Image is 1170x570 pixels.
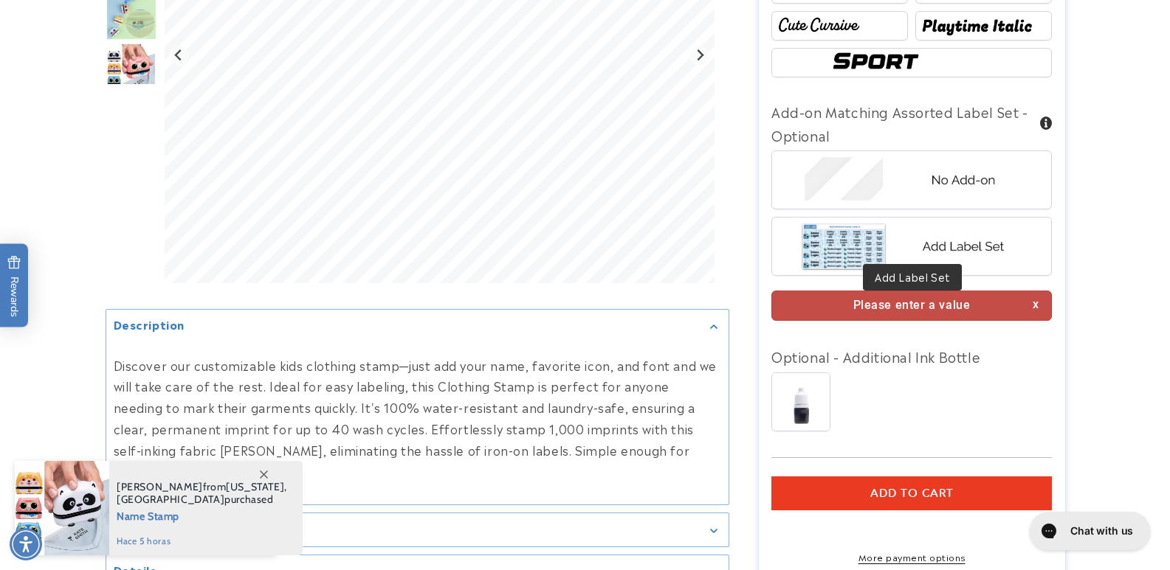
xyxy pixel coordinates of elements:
span: [US_STATE] [226,480,284,493]
button: Add to cart [771,476,1052,510]
span: from , purchased [117,481,287,506]
summary: Features [106,513,729,546]
span: Add to cart [870,487,954,500]
img: Add Label Set [796,218,1027,275]
a: More payment options [771,550,1052,563]
div: Accessibility Menu [10,528,42,560]
p: Discover our customizable kids clothing stamp—just add your name, favorite icon, and font and we ... [114,355,721,482]
span: [PERSON_NAME] [117,480,203,493]
img: null [106,43,156,94]
div: Go to slide 6 [106,43,157,94]
span: [GEOGRAPHIC_DATA] [117,493,224,506]
img: Radio button [774,15,906,37]
img: No Add-on [796,151,1027,209]
span: hace 5 horas [117,535,287,548]
span: Name Stamp [117,506,287,524]
button: Previous slide [169,46,189,66]
iframe: Gorgias live chat messenger [1022,507,1155,555]
div: Please enter a value [771,291,1052,321]
h2: Description [114,317,185,332]
summary: Description [106,310,729,343]
span: Rewards [7,255,21,316]
img: Ink Bottle [772,373,830,431]
button: Next slide [689,46,709,66]
img: Radio button [918,15,1050,37]
div: Add-on Matching Assorted Label Set - Optional [771,100,1052,147]
div: Optional - Additional Ink Bottle [771,344,1052,368]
